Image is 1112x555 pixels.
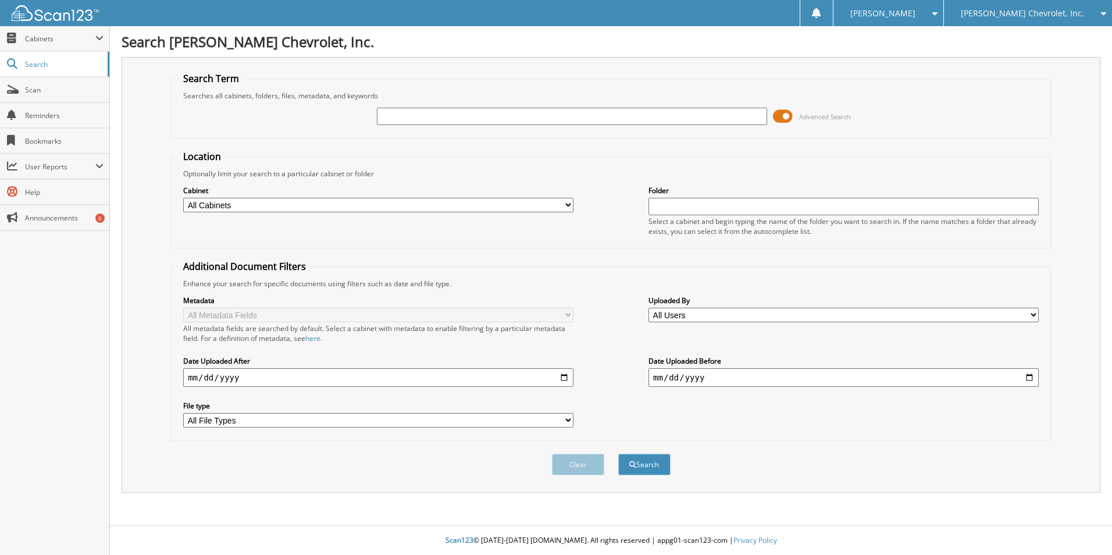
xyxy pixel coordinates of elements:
[648,216,1039,236] div: Select a cabinet and begin typing the name of the folder you want to search in. If the name match...
[25,85,104,95] span: Scan
[25,136,104,146] span: Bookmarks
[618,454,671,475] button: Search
[183,401,573,411] label: File type
[733,535,777,545] a: Privacy Policy
[183,323,573,343] div: All metadata fields are searched by default. Select a cabinet with metadata to enable filtering b...
[850,10,915,17] span: [PERSON_NAME]
[552,454,604,475] button: Clear
[183,356,573,366] label: Date Uploaded After
[25,162,95,172] span: User Reports
[25,59,102,69] span: Search
[183,186,573,195] label: Cabinet
[177,91,1045,101] div: Searches all cabinets, folders, files, metadata, and keywords
[648,186,1039,195] label: Folder
[95,214,105,223] div: 6
[177,150,227,163] legend: Location
[183,296,573,305] label: Metadata
[25,213,104,223] span: Announcements
[799,112,851,121] span: Advanced Search
[177,72,245,85] legend: Search Term
[25,187,104,197] span: Help
[12,5,99,21] img: scan123-logo-white.svg
[25,34,95,44] span: Cabinets
[648,296,1039,305] label: Uploaded By
[177,169,1045,179] div: Optionally limit your search to a particular cabinet or folder
[110,526,1112,555] div: © [DATE]-[DATE] [DOMAIN_NAME]. All rights reserved | appg01-scan123-com |
[445,535,473,545] span: Scan123
[177,279,1045,289] div: Enhance your search for specific documents using filters such as date and file type.
[961,10,1084,17] span: [PERSON_NAME] Chevrolet, Inc.
[122,32,1100,51] h1: Search [PERSON_NAME] Chevrolet, Inc.
[648,368,1039,387] input: end
[305,333,320,343] a: here
[648,356,1039,366] label: Date Uploaded Before
[183,368,573,387] input: start
[177,260,312,273] legend: Additional Document Filters
[25,111,104,120] span: Reminders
